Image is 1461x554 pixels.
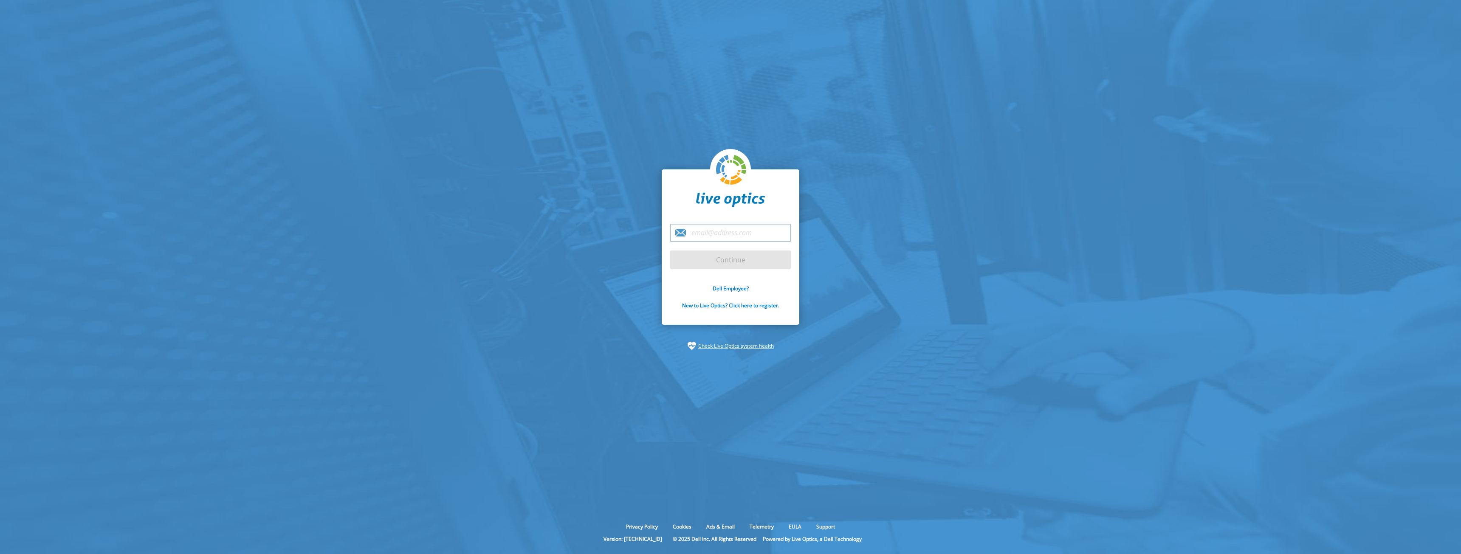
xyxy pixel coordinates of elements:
a: Dell Employee? [713,285,749,292]
a: Check Live Optics system health [698,342,774,350]
li: Version: [TECHNICAL_ID] [599,535,666,543]
a: Privacy Policy [620,523,664,530]
li: © 2025 Dell Inc. All Rights Reserved [668,535,761,543]
a: Cookies [666,523,698,530]
img: status-check-icon.svg [688,342,696,350]
a: Ads & Email [700,523,741,530]
img: liveoptics-logo.svg [716,155,747,186]
input: email@address.com [670,224,791,242]
img: liveoptics-word.svg [696,192,765,208]
li: Powered by Live Optics, a Dell Technology [763,535,862,543]
a: Telemetry [743,523,780,530]
a: Support [810,523,841,530]
a: EULA [782,523,808,530]
a: New to Live Optics? Click here to register. [682,302,779,309]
